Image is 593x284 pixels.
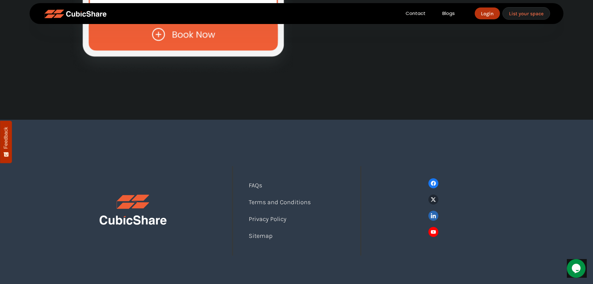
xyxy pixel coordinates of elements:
iframe: chat widget [567,259,587,278]
img: facebook.png [428,178,439,188]
img: linkedin.png [428,211,439,221]
img: youtube.png [428,227,439,237]
a: List your space [502,7,550,20]
a: Terms and Conditions [249,199,311,206]
span: Feedback [3,127,9,149]
a: Login [475,7,500,19]
a: Privacy Policy [249,215,286,223]
img: footerLogo.png [95,195,171,227]
a: Sitemap [249,232,272,239]
a: Contact [397,10,434,17]
a: Blogs [434,10,463,17]
a: FAQs [249,182,262,189]
img: twitter.png [428,195,439,205]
